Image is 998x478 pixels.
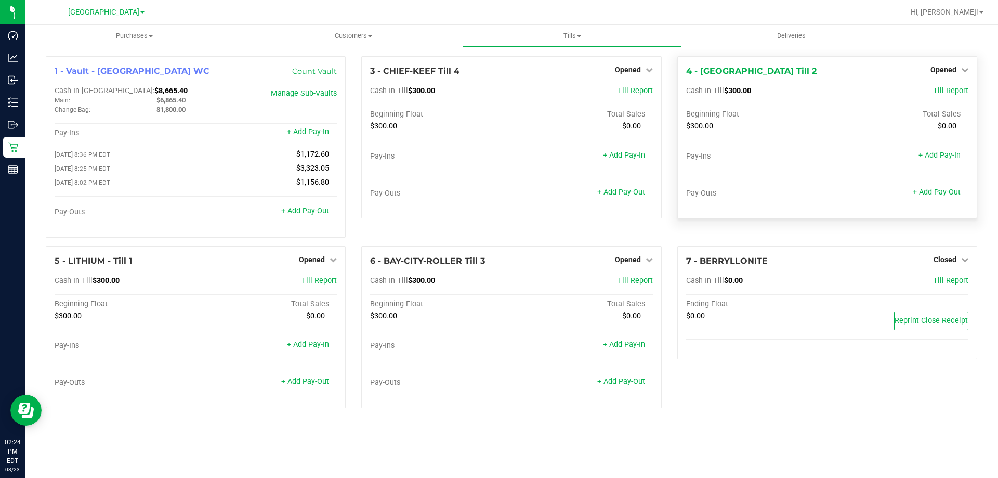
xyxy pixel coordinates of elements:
[370,66,459,76] span: 3 - CHIEF-KEEF Till 4
[618,276,653,285] a: Till Report
[271,89,337,98] a: Manage Sub-Vaults
[686,312,705,320] span: $0.00
[938,122,956,131] span: $0.00
[408,86,435,95] span: $300.00
[8,53,18,63] inline-svg: Analytics
[8,30,18,41] inline-svg: Dashboard
[55,256,132,266] span: 5 - LITHIUM - Till 1
[686,152,828,161] div: Pay-Ins
[370,189,511,198] div: Pay-Outs
[615,66,641,74] span: Opened
[5,437,20,466] p: 02:24 PM EDT
[918,151,961,160] a: + Add Pay-In
[622,122,641,131] span: $0.00
[511,300,653,309] div: Total Sales
[370,276,408,285] span: Cash In Till
[370,378,511,387] div: Pay-Outs
[370,300,511,309] div: Beginning Float
[306,312,325,320] span: $0.00
[8,164,18,175] inline-svg: Reports
[933,86,968,95] a: Till Report
[68,8,139,17] span: [GEOGRAPHIC_DATA]
[296,150,329,159] span: $1,172.60
[55,300,196,309] div: Beginning Float
[370,110,511,119] div: Beginning Float
[8,142,18,152] inline-svg: Retail
[156,96,186,104] span: $6,865.40
[597,188,645,197] a: + Add Pay-Out
[511,110,653,119] div: Total Sales
[911,8,978,16] span: Hi, [PERSON_NAME]!
[287,340,329,349] a: + Add Pay-In
[913,188,961,197] a: + Add Pay-Out
[244,25,463,47] a: Customers
[827,110,968,119] div: Total Sales
[934,255,956,264] span: Closed
[5,466,20,473] p: 08/23
[244,31,462,41] span: Customers
[8,97,18,108] inline-svg: Inventory
[301,276,337,285] a: Till Report
[682,25,901,47] a: Deliveries
[296,164,329,173] span: $3,323.05
[686,256,768,266] span: 7 - BERRYLLONITE
[463,31,681,41] span: Tills
[281,377,329,386] a: + Add Pay-Out
[686,276,724,285] span: Cash In Till
[196,300,337,309] div: Total Sales
[287,127,329,136] a: + Add Pay-In
[281,206,329,215] a: + Add Pay-Out
[299,255,325,264] span: Opened
[463,25,681,47] a: Tills
[622,312,641,320] span: $0.00
[370,341,511,351] div: Pay-Ins
[618,86,653,95] a: Till Report
[156,106,186,113] span: $1,800.00
[933,276,968,285] span: Till Report
[55,179,110,186] span: [DATE] 8:02 PM EDT
[894,312,968,330] button: Reprint Close Receipt
[370,122,397,131] span: $300.00
[55,165,110,172] span: [DATE] 8:25 PM EDT
[603,340,645,349] a: + Add Pay-In
[55,86,154,95] span: Cash In [GEOGRAPHIC_DATA]:
[370,152,511,161] div: Pay-Ins
[686,122,713,131] span: $300.00
[25,25,244,47] a: Purchases
[55,378,196,387] div: Pay-Outs
[25,31,244,41] span: Purchases
[615,255,641,264] span: Opened
[55,208,196,217] div: Pay-Outs
[370,312,397,320] span: $300.00
[370,256,485,266] span: 6 - BAY-CITY-ROLLER Till 3
[686,110,828,119] div: Beginning Float
[930,66,956,74] span: Opened
[55,106,90,113] span: Change Bag:
[603,151,645,160] a: + Add Pay-In
[763,31,820,41] span: Deliveries
[724,276,743,285] span: $0.00
[724,86,751,95] span: $300.00
[8,75,18,85] inline-svg: Inbound
[370,86,408,95] span: Cash In Till
[895,316,968,325] span: Reprint Close Receipt
[55,66,209,76] span: 1 - Vault - [GEOGRAPHIC_DATA] WC
[408,276,435,285] span: $300.00
[296,178,329,187] span: $1,156.80
[10,395,42,426] iframe: Resource center
[55,128,196,138] div: Pay-Ins
[55,151,110,158] span: [DATE] 8:36 PM EDT
[154,86,188,95] span: $8,665.40
[686,189,828,198] div: Pay-Outs
[686,86,724,95] span: Cash In Till
[686,300,828,309] div: Ending Float
[55,276,93,285] span: Cash In Till
[93,276,120,285] span: $300.00
[55,312,82,320] span: $300.00
[292,67,337,76] a: Count Vault
[8,120,18,130] inline-svg: Outbound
